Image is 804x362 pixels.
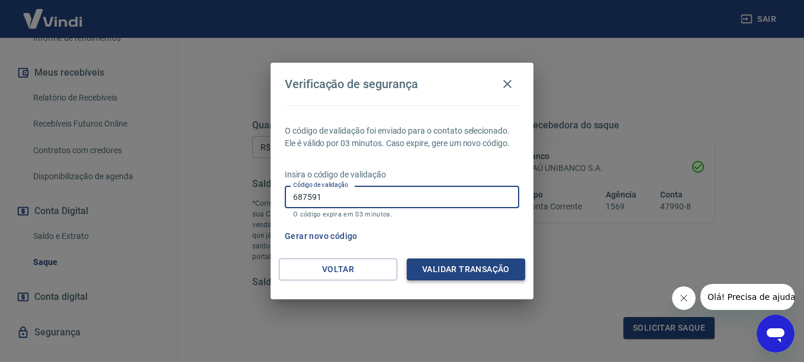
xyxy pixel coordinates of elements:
iframe: Fechar mensagem [672,286,696,310]
button: Voltar [279,258,397,280]
p: Insira o código de validação [285,169,519,181]
button: Gerar novo código [280,225,362,247]
iframe: Botão para abrir a janela de mensagens [757,315,795,353]
span: Olá! Precisa de ajuda? [7,8,99,18]
p: O código de validação foi enviado para o contato selecionado. Ele é válido por 03 minutos. Caso e... [285,125,519,150]
iframe: Mensagem da empresa [700,284,795,310]
p: O código expira em 03 minutos. [293,211,511,218]
label: Código de validação [293,180,348,189]
h4: Verificação de segurança [285,77,418,91]
button: Validar transação [407,258,525,280]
